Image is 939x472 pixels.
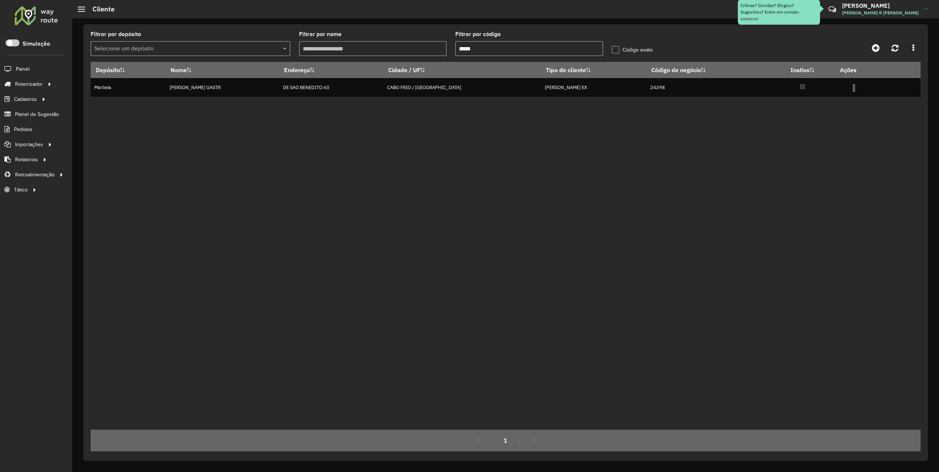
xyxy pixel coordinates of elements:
th: Endereço [279,62,383,78]
th: Nome [165,62,279,78]
label: Filtrar por nome [299,30,341,39]
label: Filtrar por código [455,30,501,39]
td: [PERSON_NAME] GASTR [165,78,279,97]
label: Código exato [612,46,653,54]
th: Ações [835,62,879,78]
th: Código de negócio [646,62,770,78]
td: Marbela [91,78,165,97]
span: Painel de Sugestão [15,110,59,118]
th: Cidade / UF [383,62,541,78]
h3: [PERSON_NAME] [842,2,919,9]
h2: Cliente [85,5,115,13]
span: Tático [14,186,28,194]
span: Pedidos [14,126,32,133]
td: [PERSON_NAME] EX [541,78,646,97]
span: Retroalimentação [15,171,55,179]
span: Relatórios [15,156,38,163]
td: CABO FRIO / [GEOGRAPHIC_DATA] [383,78,541,97]
a: Contato Rápido [824,1,840,17]
span: [PERSON_NAME] R [PERSON_NAME] [842,10,919,16]
td: DE SAO BENEDITO 60 [279,78,383,97]
td: 24398 [646,78,770,97]
span: Painel [16,65,29,73]
th: Tipo de cliente [541,62,646,78]
button: 1 [499,433,513,447]
span: Cadastros [14,95,37,103]
label: Filtrar por depósito [91,30,141,39]
th: Depósito [91,62,165,78]
span: Importações [15,141,43,148]
th: Inativo [770,62,835,78]
span: Roteirizador [15,80,43,88]
label: Simulação [22,39,50,48]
